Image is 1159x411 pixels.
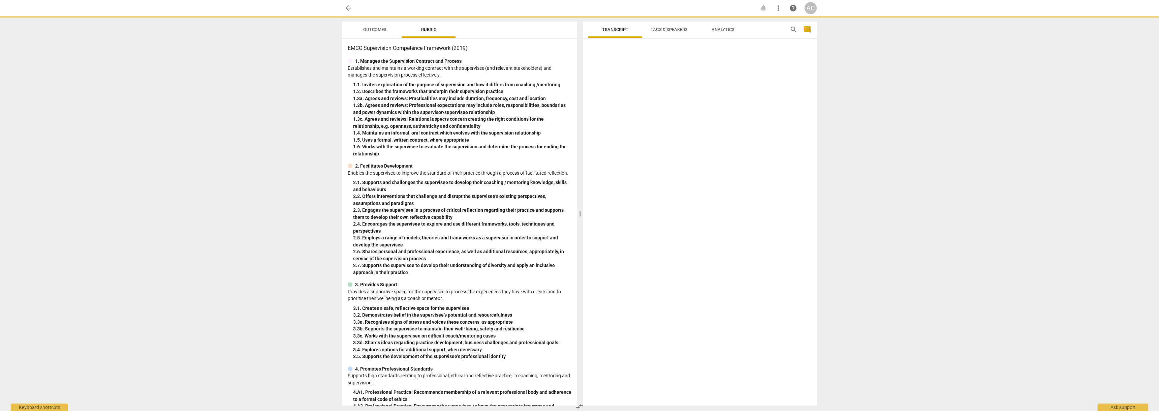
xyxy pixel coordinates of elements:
div: 3. 1. Creates a safe, reflective space for the supervisee [353,305,571,312]
div: 4. A1. Professional Practice: Recommends membership of a relevant professional body and adherence... [353,389,571,403]
div: 2. 7. Supports the supervisee to develop their understanding of diversity and apply an inclusive ... [353,262,571,276]
p: 1. Manages the Supervision Contract and Process [355,58,462,65]
div: 2. 4. Encourages the supervisee to explore and use different frameworks, tools, techniques and pe... [353,221,571,234]
div: 1. 6. Works with the supervisee to evaluate the supervision and determine the process for ending ... [353,143,571,157]
span: Tags & Speakers [651,27,688,32]
button: Search [788,24,799,35]
div: 1. 1. Invites exploration of the purpose of supervision and how it differs from coaching /mentoring [353,81,571,88]
span: more_vert [774,4,782,12]
p: Supports high standards relating to professional, ethical and reflective practice, in coaching, m... [348,372,571,386]
span: Transcript [602,27,628,32]
div: 3. 3a. Recognises signs of stress and voices these concerns, as appropriate [353,319,571,326]
span: search [790,26,798,34]
span: compare_arrows [575,402,584,410]
a: Help [787,2,799,14]
div: 3. 3b. Supports the supervisee to maintain their well-being, safety and resilience [353,325,571,332]
p: Establishes and maintains a working contract with the supervisee (and relevant stakeholders) and ... [348,65,571,79]
div: 1. 3a. Agrees and reviews: Practicalities may include duration, frequency, cost and location [353,95,571,102]
div: 1. 3b. Agrees and reviews: Professional expectations may include roles, responsibilities, boundar... [353,102,571,116]
div: 3. 5. Supports the development of the supervisee’s professional identity [353,353,571,360]
span: Outcomes [363,27,386,32]
div: 1. 2. Describes the frameworks that underpin their supervision practice [353,88,571,95]
span: help [789,4,797,12]
div: 3. 3c. Works with the supervisee on difficult coach/mentoring cases [353,332,571,340]
button: Show/Hide comments [802,24,813,35]
p: 3. Provides Support [355,281,397,288]
div: 3. 3d. Shares ideas regarding practice development, business challenges and professional goals [353,339,571,346]
div: Ask support [1098,404,1148,411]
h3: EMCC Supervision Competence Framework (2019) [348,44,571,52]
p: 4. Promotes Professional Standards [355,365,433,373]
p: Provides a supportive space for the supervisee to process the experiences they have with clients ... [348,288,571,302]
span: Analytics [712,27,734,32]
div: 1. 3c. Agrees and reviews: Relational aspects concern creating the right conditions for the relat... [353,116,571,129]
span: arrow_back [344,4,352,12]
div: 3. 4. Explores options for additional support, when necessary [353,346,571,353]
div: Keyboard shortcuts [11,404,68,411]
span: comment [803,26,811,34]
p: 2. Facilitates Development [355,163,413,170]
div: 2. 3. Engages the supervisee in a process of critical reflection regarding their practice and sup... [353,207,571,221]
div: 3. 2. Demonstrates belief in the supervisee’s potential and resourcefulness [353,312,571,319]
div: 2. 5. Employs a range of models, theories and frameworks as a supervisor in order to support and ... [353,234,571,248]
div: 2. 6. Shares personal and professional experience, as well as additional resources, appropriately... [353,248,571,262]
button: AC [805,2,817,14]
div: 2. 2. Offers interventions that challenge and disrupt the supervisee’s existing perspectives, ass... [353,193,571,207]
div: 2. 1. Supports and challenges the supervisee to develop their coaching / mentoring knowledge, ski... [353,179,571,193]
div: 1. 4. Maintains an informal, oral contract which evolves with the supervision relationship [353,129,571,137]
span: Rubric [421,27,436,32]
p: Enables the supervisee to improve the standard of their practice through a process of facilitated... [348,170,571,177]
div: 1. 5. Uses a formal, written contract, where appropriate [353,137,571,144]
